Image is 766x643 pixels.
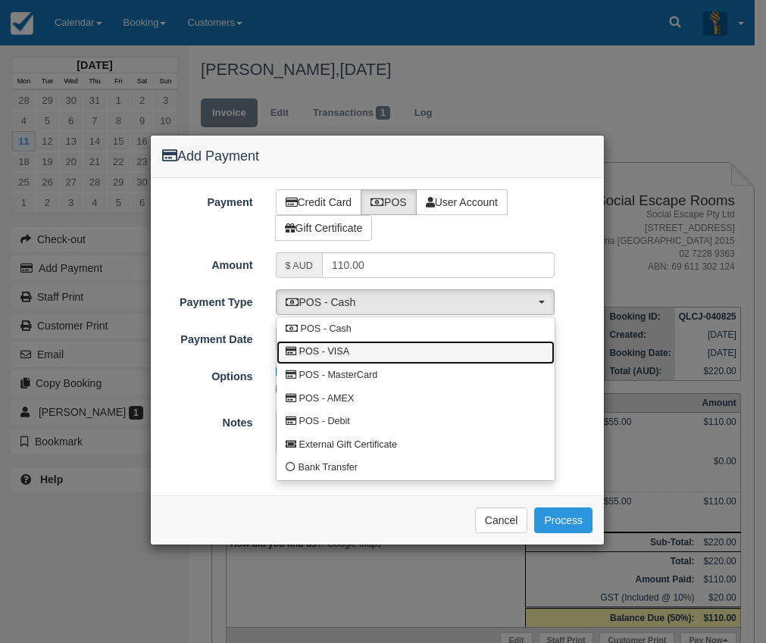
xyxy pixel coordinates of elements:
span: POS - Cash [286,295,536,310]
label: Credit Card [276,189,362,215]
label: Notes [151,410,264,431]
small: $ AUD [286,261,313,271]
span: External Gift Certificate [299,439,397,452]
button: POS - Cash [276,289,555,315]
h4: Add Payment [162,147,592,167]
label: Gift Certificate [275,215,373,241]
label: User Account [416,189,508,215]
span: POS - MasterCard [299,369,378,382]
input: Valid amount required. [322,252,555,278]
span: POS - VISA [299,345,350,359]
label: Payment [151,189,264,211]
label: Amount [151,252,264,273]
span: Bank Transfer [299,461,358,475]
span: POS - Cash [301,323,352,336]
span: POS - AMEX [299,392,355,406]
label: Payment Date [151,326,264,348]
span: POS - Debit [299,415,350,429]
label: Options [151,364,264,385]
button: Cancel [475,507,528,533]
label: Payment Type [151,289,264,311]
button: Process [534,507,592,533]
label: POS [361,189,417,215]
